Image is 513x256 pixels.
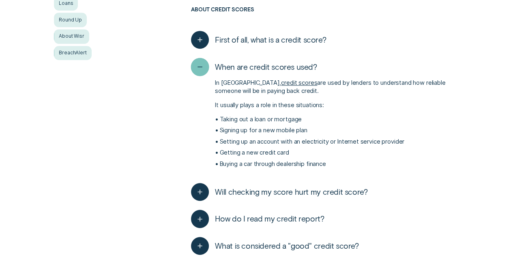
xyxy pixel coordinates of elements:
[215,79,459,95] p: In [GEOGRAPHIC_DATA], are used by lenders to understand how reliable someone will be in paying ba...
[191,210,324,228] button: How do I read my credit report?
[219,115,459,123] p: Taking out a loan or mortgage
[191,58,317,76] button: When are credit scores used?
[54,46,91,60] a: BreachAlert
[54,29,89,44] a: About Wisr
[191,237,358,255] button: What is considered a "good" credit score?
[215,187,367,197] span: Will checking my score hurt my credit score?
[54,13,87,27] a: Round Up
[219,160,459,168] p: Buying a car through dealership finance
[281,79,317,86] a: credit scores
[219,138,459,146] p: Setting up an account with an electricity or Internet service provider
[219,148,459,157] p: Getting a new credit card
[215,35,326,45] span: First of all, what is a credit score?
[219,126,459,134] p: Signing up for a new mobile plan
[191,31,326,49] button: First of all, what is a credit score?
[191,183,367,201] button: Will checking my score hurt my credit score?
[215,62,317,72] span: When are credit scores used?
[215,214,324,224] span: How do I read my credit report?
[215,241,358,251] span: What is considered a "good" credit score?
[191,6,459,26] h3: About credit scores
[215,101,459,109] p: It usually plays a role in these situations:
